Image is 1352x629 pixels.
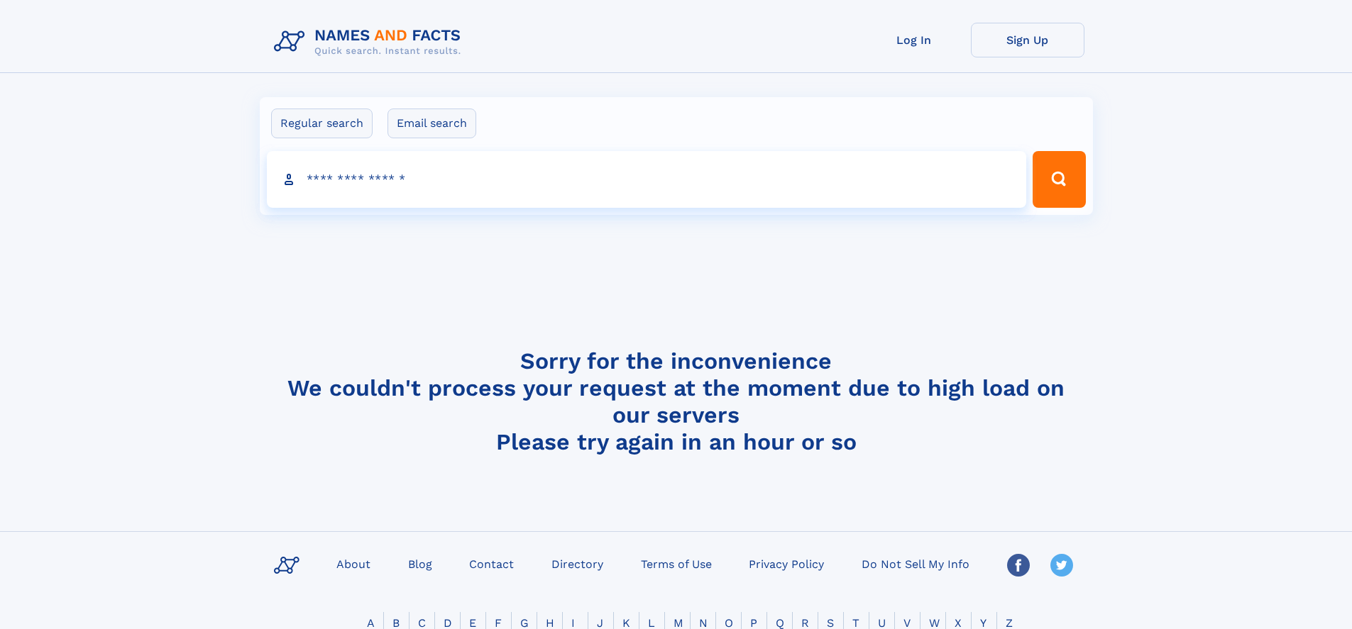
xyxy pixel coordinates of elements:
a: About [331,553,376,574]
a: Directory [546,553,609,574]
a: Contact [463,553,520,574]
a: Terms of Use [635,553,718,574]
a: Log In [857,23,971,57]
img: Twitter [1050,554,1073,577]
img: Logo Names and Facts [268,23,473,61]
a: Do Not Sell My Info [856,553,975,574]
img: Facebook [1007,554,1030,577]
label: Regular search [271,108,373,138]
input: search input [267,151,1027,208]
h4: Sorry for the inconvenience We couldn't process your request at the moment due to high load on ou... [268,347,1084,455]
a: Sign Up [971,23,1084,57]
button: Search Button [1033,151,1085,208]
a: Blog [402,553,438,574]
a: Privacy Policy [743,553,830,574]
label: Email search [388,108,476,138]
